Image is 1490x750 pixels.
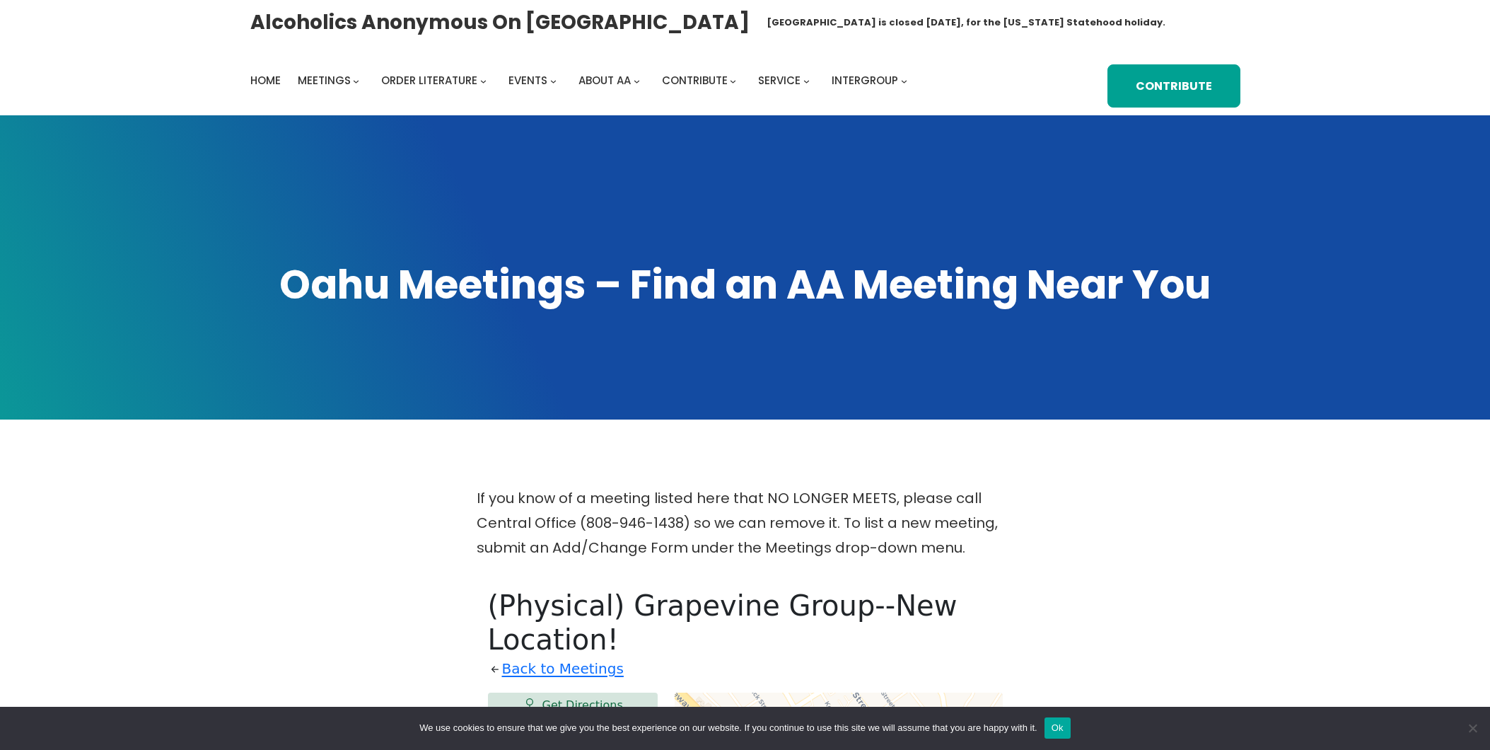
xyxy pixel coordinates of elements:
h1: [GEOGRAPHIC_DATA] is closed [DATE], for the [US_STATE] Statehood holiday. [767,16,1165,30]
span: Events [508,73,547,88]
button: Intergroup submenu [901,78,907,84]
button: Ok [1044,717,1071,739]
a: Contribute [662,71,728,91]
button: About AA submenu [634,78,640,84]
span: Meetings [298,73,351,88]
a: Get Directions [488,693,658,718]
span: Contribute [662,73,728,88]
p: If you know of a meeting listed here that NO LONGER MEETS, please call Central Office (808-946-14... [477,486,1014,560]
button: Order Literature submenu [480,78,487,84]
button: Contribute submenu [730,78,736,84]
span: Home [250,73,281,88]
a: Back to Meetings [502,657,624,681]
button: Service submenu [803,78,810,84]
button: Events submenu [550,78,557,84]
h1: (Physical) Grapevine Group--New Location! [488,589,1003,657]
a: Intergroup [832,71,898,91]
button: Meetings submenu [353,78,359,84]
a: Events [508,71,547,91]
span: About AA [578,73,631,88]
span: Service [758,73,801,88]
nav: Intergroup [250,71,912,91]
span: We use cookies to ensure that we give you the best experience on our website. If you continue to ... [419,721,1037,735]
span: No [1465,721,1479,735]
a: Service [758,71,801,91]
a: About AA [578,71,631,91]
a: Alcoholics Anonymous on [GEOGRAPHIC_DATA] [250,5,750,40]
span: Order Literature [381,73,477,88]
a: Meetings [298,71,351,91]
a: Home [250,71,281,91]
h1: Oahu Meetings – Find an AA Meeting Near You [250,258,1240,312]
span: Intergroup [832,73,898,88]
a: Contribute [1107,64,1240,108]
